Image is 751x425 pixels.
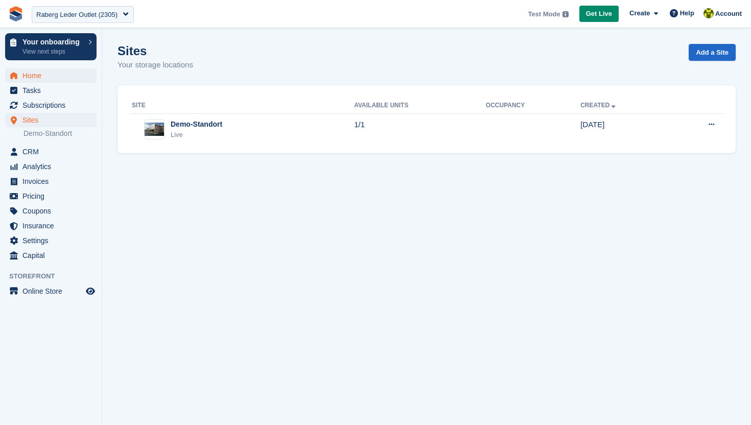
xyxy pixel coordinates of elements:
[586,9,612,19] span: Get Live
[486,98,580,114] th: Occupancy
[5,68,97,83] a: menu
[5,204,97,218] a: menu
[22,145,84,159] span: CRM
[22,83,84,98] span: Tasks
[22,219,84,233] span: Insurance
[84,285,97,297] a: Preview store
[22,174,84,188] span: Invoices
[130,98,354,114] th: Site
[354,98,486,114] th: Available Units
[580,102,618,109] a: Created
[715,9,742,19] span: Account
[5,189,97,203] a: menu
[22,113,84,127] span: Sites
[22,233,84,248] span: Settings
[528,9,560,19] span: Test Mode
[171,130,222,140] div: Live
[22,98,84,112] span: Subscriptions
[118,59,193,71] p: Your storage locations
[5,83,97,98] a: menu
[580,113,671,145] td: [DATE]
[629,8,650,18] span: Create
[24,129,97,138] a: Demo-Standort
[9,271,102,281] span: Storefront
[579,6,619,22] a: Get Live
[22,204,84,218] span: Coupons
[5,98,97,112] a: menu
[22,38,83,45] p: Your onboarding
[22,159,84,174] span: Analytics
[22,47,83,56] p: View next steps
[689,44,736,61] a: Add a Site
[5,145,97,159] a: menu
[5,159,97,174] a: menu
[118,44,193,58] h1: Sites
[8,6,24,21] img: stora-icon-8386f47178a22dfd0bd8f6a31ec36ba5ce8667c1dd55bd0f319d3a0aa187defe.svg
[5,113,97,127] a: menu
[22,248,84,263] span: Capital
[562,11,569,17] img: icon-info-grey-7440780725fd019a000dd9b08b2336e03edf1995a4989e88bcd33f0948082b44.svg
[5,33,97,60] a: Your onboarding View next steps
[22,284,84,298] span: Online Store
[5,174,97,188] a: menu
[22,68,84,83] span: Home
[354,113,486,145] td: 1/1
[5,233,97,248] a: menu
[5,219,97,233] a: menu
[171,119,222,130] div: Demo-Standort
[5,284,97,298] a: menu
[680,8,694,18] span: Help
[36,10,118,20] div: Raberg Leder Outlet (2305)
[145,123,164,136] img: Image of Demo-Standort site
[703,8,714,18] img: Rob Sweeney
[5,248,97,263] a: menu
[22,189,84,203] span: Pricing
